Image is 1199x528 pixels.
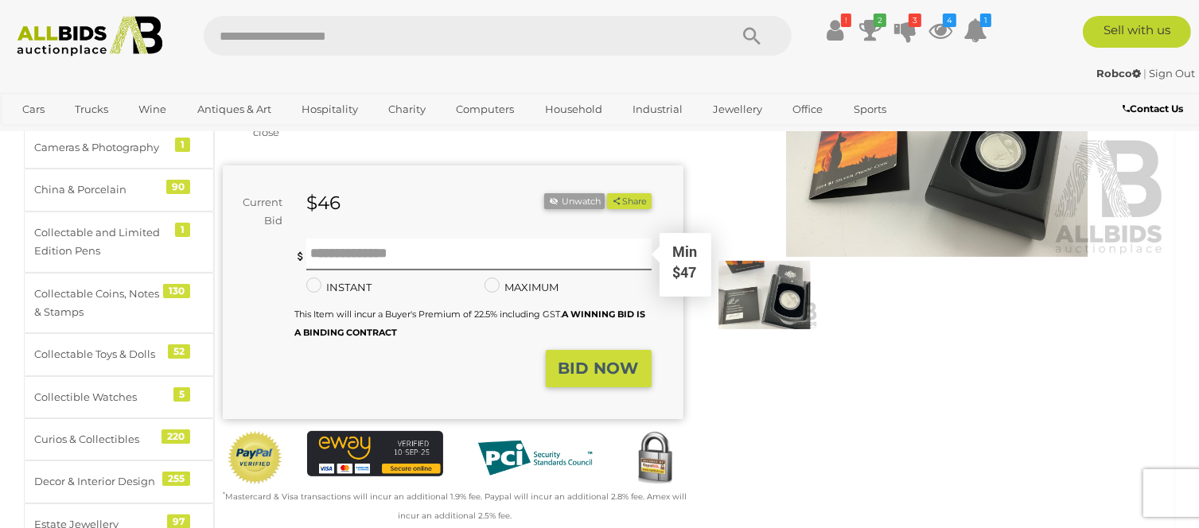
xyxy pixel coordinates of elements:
i: 2 [874,14,886,27]
img: Allbids.com.au [9,16,171,56]
label: MAXIMUM [485,278,559,297]
div: Curios & Collectibles [34,430,165,448]
span: | [1143,67,1146,80]
i: 4 [943,14,956,27]
div: Collectable and Limited Edition Pens [34,223,165,261]
a: 3 [893,16,917,45]
small: This Item will incur a Buyer's Premium of 22.5% including GST. [294,309,645,338]
b: Contact Us [1123,103,1183,115]
button: Share [607,193,651,210]
a: Decor & Interior Design 255 [24,460,214,503]
a: 1 [963,16,987,45]
a: Trucks [64,96,119,122]
img: eWAY Payment Gateway [307,431,443,476]
a: Collectable Coins, Notes & Stamps 130 [24,273,214,334]
div: Decor & Interior Design [34,472,165,491]
div: 1 [175,223,190,237]
a: Contact Us [1123,100,1187,118]
a: Cars [12,96,55,122]
div: 52 [168,344,190,359]
a: Sign Out [1149,67,1195,80]
strong: $46 [306,192,341,214]
a: Jewellery [703,96,773,122]
div: 5 [173,387,190,402]
div: Min $47 [661,242,710,294]
img: PCI DSS compliant [467,431,603,485]
a: Household [535,96,613,122]
a: Industrial [622,96,693,122]
a: Hospitality [291,96,368,122]
div: Collectable Toys & Dolls [34,345,165,363]
button: Search [712,16,792,56]
div: China & Porcelain [34,181,165,199]
i: ! [841,14,851,27]
div: Collectible Watches [34,388,165,406]
button: BID NOW [546,350,652,387]
strong: BID NOW [559,359,639,378]
a: Robco [1096,67,1143,80]
a: Collectible Watches 5 [24,376,214,418]
a: China & Porcelain 90 [24,169,214,211]
label: INSTANT [306,278,372,297]
a: Office [783,96,834,122]
a: Cameras & Photography 1 [24,126,214,169]
img: Official PayPal Seal [227,431,283,485]
strong: Robco [1096,67,1141,80]
a: Sell with us [1083,16,1191,48]
div: Cameras & Photography [34,138,165,157]
a: 4 [928,16,952,45]
button: Unwatch [544,193,605,210]
div: Collectable Coins, Notes & Stamps [34,285,165,322]
img: Australian RAM 2014 Silver Proof One Dollar Coin, Kangaroo at Sunet .999 [711,261,819,330]
img: Secured by Rapid SSL [627,431,683,487]
a: 2 [858,16,882,45]
a: Computers [446,96,525,122]
a: Collectable and Limited Edition Pens 1 [24,212,214,273]
a: Curios & Collectibles 220 [24,418,214,460]
div: 90 [166,180,190,194]
small: Mastercard & Visa transactions will incur an additional 1.9% fee. Paypal will incur an additional... [223,491,687,520]
i: 3 [909,14,921,27]
a: Sports [843,96,897,122]
a: [GEOGRAPHIC_DATA] [12,123,146,149]
div: Current Bid [223,193,294,231]
a: Charity [378,96,436,122]
i: 1 [980,14,991,27]
a: Antiques & Art [187,96,282,122]
a: Wine [129,96,177,122]
div: 220 [162,429,190,444]
a: ! [823,16,847,45]
a: Collectable Toys & Dolls 52 [24,333,214,375]
li: Unwatch this item [544,193,605,210]
div: 255 [162,472,190,486]
div: 1 [175,138,190,152]
div: 130 [163,284,190,298]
